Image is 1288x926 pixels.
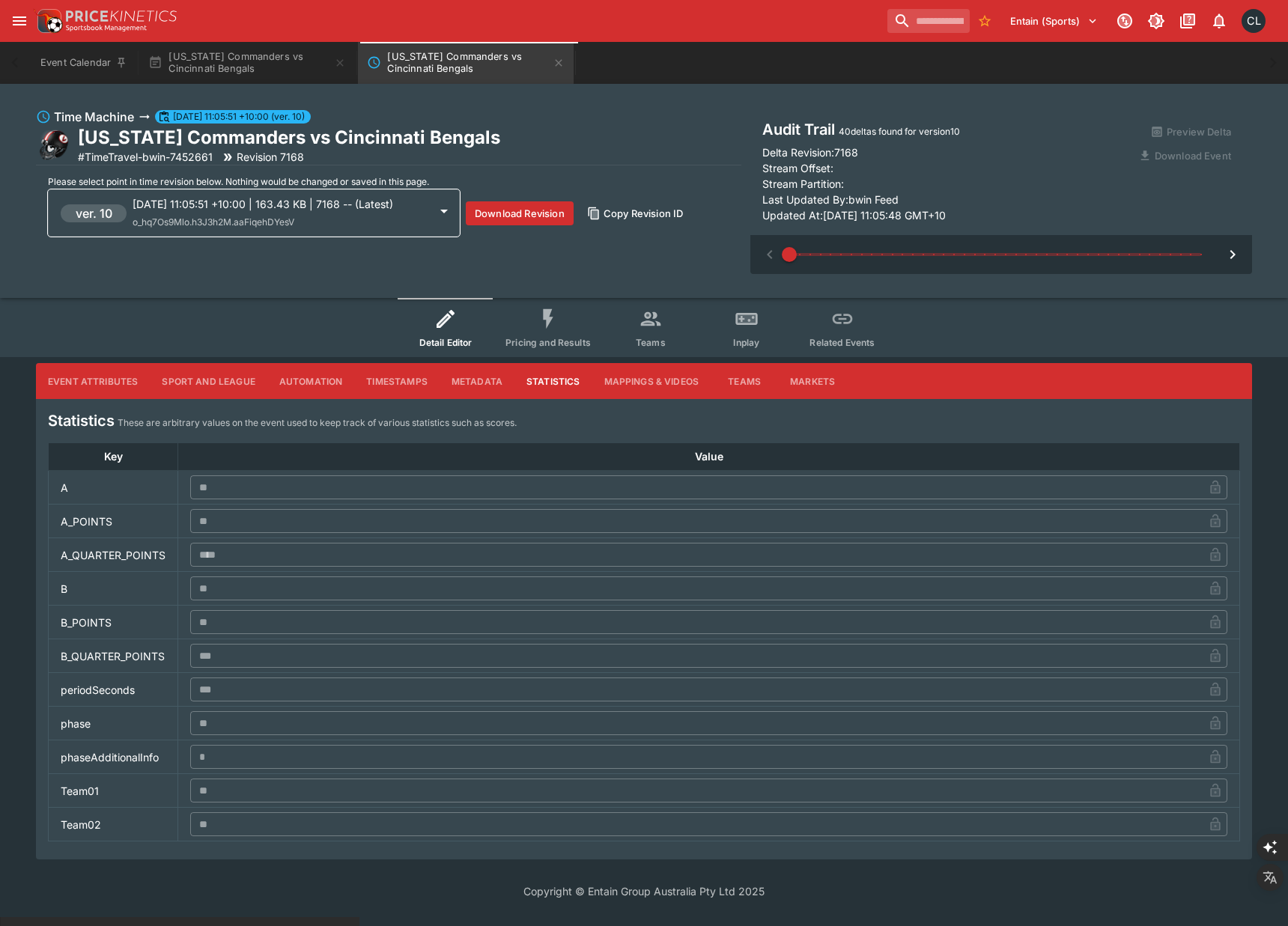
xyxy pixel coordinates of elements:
[150,363,267,399] button: Sport and League
[66,25,147,31] img: Sportsbook Management
[6,7,33,34] button: open drawer
[49,471,178,505] td: A
[118,415,517,430] p: These are arbitrary values on the event used to keep track of various statistics such as scores.
[36,363,150,399] button: Event Attributes
[49,774,178,808] td: Team01
[505,337,591,348] span: Pricing and Results
[76,204,112,222] h6: ver. 10
[49,707,178,740] td: phase
[54,108,134,126] h6: Time Machine
[237,149,304,165] p: Revision 7168
[1143,7,1170,34] button: Toggle light/dark mode
[733,337,759,348] span: Inplay
[33,6,63,36] img: PriceKinetics Logo
[49,443,178,471] th: Key
[839,126,960,137] span: 40 deltas found for version 10
[49,505,178,538] td: A_POINTS
[711,363,778,399] button: Teams
[592,363,711,399] button: Mappings & Videos
[466,201,574,225] button: Download Revision
[580,201,693,225] button: Copy Revision ID
[178,443,1240,471] th: Value
[49,572,178,606] td: B
[809,337,875,348] span: Related Events
[133,196,429,212] p: [DATE] 11:05:51 +10:00 | 163.43 KB | 7168 -- (Latest)
[636,337,666,348] span: Teams
[398,298,890,357] div: Event type filters
[167,110,311,124] span: [DATE] 11:05:51 +10:00 (ver. 10)
[49,740,178,774] td: phaseAdditionalInfo
[49,808,178,841] td: Team02
[78,126,500,149] h2: Copy To Clipboard
[78,149,213,165] p: Copy To Clipboard
[1206,7,1233,34] button: Notifications
[419,337,473,348] span: Detail Editor
[49,673,178,707] td: periodSeconds
[267,363,355,399] button: Automation
[133,216,294,228] span: o_hq7Os9Mlo.h3J3h2M.aaFiqehDYesV
[1111,7,1138,34] button: Connected to PK
[48,176,429,187] span: Please select point in time revision below. Nothing would be changed or saved in this page.
[31,42,136,84] button: Event Calendar
[440,363,514,399] button: Metadata
[36,127,72,163] img: american_football.png
[1001,9,1107,33] button: Select Tenant
[1237,4,1270,37] button: Chad Liu
[762,120,1130,139] h4: Audit Trail
[48,411,115,430] h4: Statistics
[762,144,858,160] p: Delta Revision: 7168
[49,606,178,639] td: B_POINTS
[354,363,440,399] button: Timestamps
[49,639,178,673] td: B_QUARTER_POINTS
[66,10,177,22] img: PriceKinetics
[49,538,178,572] td: A_QUARTER_POINTS
[514,363,592,399] button: Statistics
[762,160,1130,223] p: Stream Offset: Stream Partition: Last Updated By: bwin Feed Updated At: [DATE] 11:05:48 GMT+10
[973,9,997,33] button: No Bookmarks
[139,42,355,84] button: [US_STATE] Commanders vs Cincinnati Bengals
[1242,9,1266,33] div: Chad Liu
[1174,7,1201,34] button: Documentation
[887,9,970,33] input: search
[778,363,847,399] button: Markets
[358,42,574,84] button: Washington Commanders vs Cincinnati Bengals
